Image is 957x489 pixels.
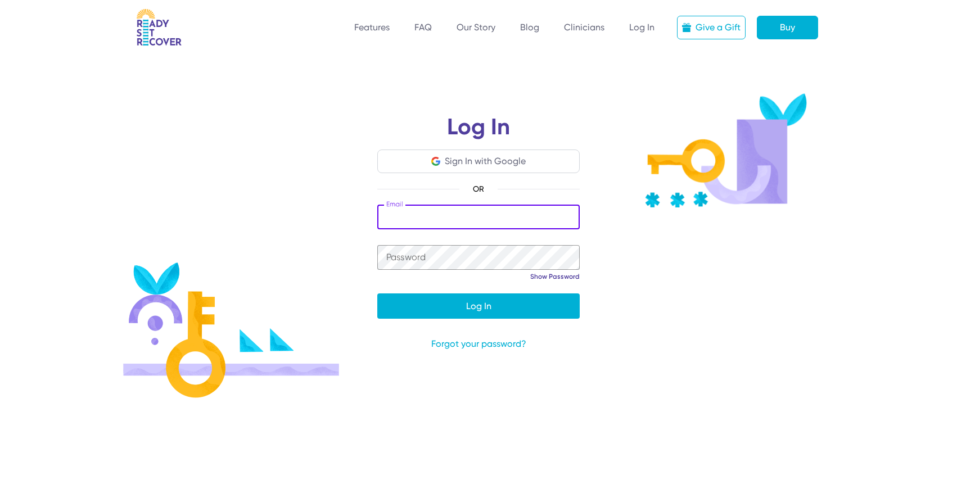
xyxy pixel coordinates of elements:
[123,262,339,398] img: Login illustration 1
[696,21,741,34] div: Give a Gift
[530,272,580,281] a: Show Password
[445,155,526,168] div: Sign In with Google
[677,16,746,39] a: Give a Gift
[354,22,390,33] a: Features
[377,116,580,150] h1: Log In
[377,337,580,351] a: Forgot your password?
[564,22,604,33] a: Clinicians
[629,22,654,33] a: Log In
[457,22,495,33] a: Our Story
[780,21,795,34] div: Buy
[431,155,526,168] button: Sign In with Google
[414,22,432,33] a: FAQ
[377,293,580,319] button: Log In
[137,9,182,46] img: RSR
[459,182,498,196] span: OR
[520,22,539,33] a: Blog
[757,16,818,39] a: Buy
[645,93,807,207] img: Key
